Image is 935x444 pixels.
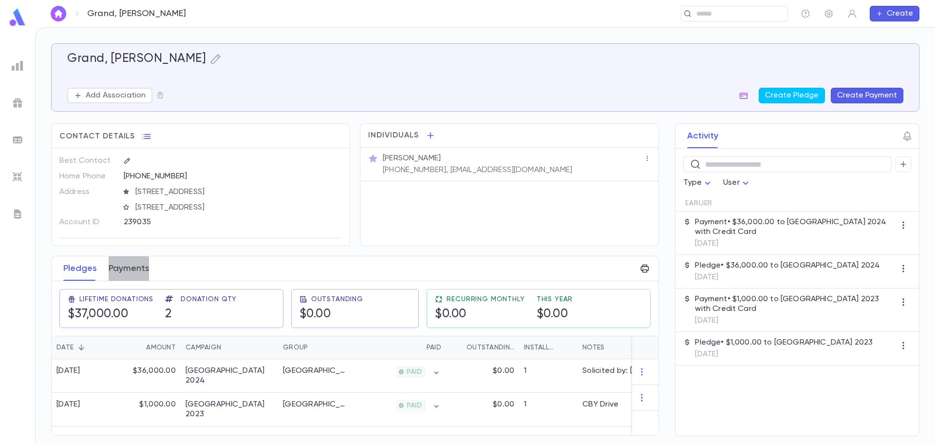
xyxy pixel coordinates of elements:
[683,179,702,187] span: Type
[403,402,426,409] span: PAID
[695,316,896,326] p: [DATE]
[695,217,896,237] p: Payment • $36,000.00 to [GEOGRAPHIC_DATA] 2024 with Credit Card
[59,184,115,200] p: Address
[723,179,740,187] span: User
[582,336,604,359] div: Notes
[165,307,172,322] h5: 2
[519,359,578,393] div: 1
[427,336,441,359] div: Paid
[557,340,573,355] button: Sort
[308,340,323,355] button: Sort
[299,307,331,322] h5: $0.00
[467,336,514,359] div: Outstanding
[186,366,273,386] div: Jerusalem 2024
[537,295,573,303] span: This Year
[181,295,237,303] span: Donation Qty
[53,10,64,18] img: home_white.a664292cf8c1dea59945f0da9f25487c.svg
[578,336,699,359] div: Notes
[59,132,135,141] span: Contact Details
[79,295,153,303] span: Lifetime Donations
[351,336,446,359] div: Paid
[493,400,514,409] p: $0.00
[383,154,441,163] p: [PERSON_NAME]
[146,336,176,359] div: Amount
[278,336,351,359] div: Group
[56,400,80,409] div: [DATE]
[56,336,74,359] div: Date
[67,52,206,66] h5: Grand, [PERSON_NAME]
[12,60,23,72] img: reports_grey.c525e4749d1bce6a11f5fe2a8de1b229.svg
[117,359,181,393] div: $36,000.00
[124,214,294,229] div: 239035
[8,8,27,27] img: logo
[181,336,278,359] div: Campaign
[447,295,524,303] span: Recurring Monthly
[695,349,873,359] p: [DATE]
[695,261,880,270] p: Pledge • $36,000.00 to [GEOGRAPHIC_DATA] 2024
[87,8,187,19] p: Grand, [PERSON_NAME]
[67,88,152,103] button: Add Association
[86,91,146,100] p: Add Association
[451,340,467,355] button: Sort
[186,336,221,359] div: Campaign
[368,131,419,140] span: Individuals
[524,336,557,359] div: Installments
[435,307,467,322] h5: $0.00
[117,393,181,426] div: $1,000.00
[221,340,237,355] button: Sort
[56,366,80,376] div: [DATE]
[403,368,426,376] span: PAID
[695,272,880,282] p: [DATE]
[12,134,23,146] img: batches_grey.339ca447c9d9533ef1741baa751efc33.svg
[109,256,149,281] button: Payments
[411,340,427,355] button: Sort
[831,88,903,103] button: Create Payment
[68,307,128,322] h5: $37,000.00
[695,294,896,314] p: Payment • $1,000.00 to [GEOGRAPHIC_DATA] 2023 with Credit Card
[283,400,346,409] div: Jerusalem
[117,336,181,359] div: Amount
[759,88,825,103] button: Create Pledge
[283,366,346,376] div: Jerusalem
[12,208,23,220] img: letters_grey.7941b92b52307dd3b8a917253454ce1c.svg
[687,124,718,148] button: Activity
[52,336,117,359] div: Date
[74,340,89,355] button: Sort
[493,366,514,376] p: $0.00
[537,307,568,322] h5: $0.00
[12,171,23,183] img: imports_grey.530a8a0e642e233f2baf0ef88e8c9fcb.svg
[63,256,97,281] button: Pledges
[582,400,619,409] div: CBY Drive
[695,239,896,249] p: [DATE]
[582,366,689,376] div: Solicited by: [PERSON_NAME]
[446,336,519,359] div: Outstanding
[124,169,342,183] div: [PHONE_NUMBER]
[131,340,146,355] button: Sort
[131,187,343,197] span: [STREET_ADDRESS]
[186,400,273,419] div: Jerusalem 2023
[59,169,115,184] p: Home Phone
[59,214,115,230] p: Account ID
[683,174,713,193] div: Type
[870,6,919,21] button: Create
[383,165,572,175] p: [PHONE_NUMBER], [EMAIL_ADDRESS][DOMAIN_NAME]
[723,174,751,193] div: User
[12,97,23,109] img: campaigns_grey.99e729a5f7ee94e3726e6486bddda8f1.svg
[519,393,578,426] div: 1
[131,203,343,212] span: [STREET_ADDRESS]
[59,153,115,169] p: Best Contact
[311,295,363,303] span: Outstanding
[519,336,578,359] div: Installments
[695,338,873,347] p: Pledge • $1,000.00 to [GEOGRAPHIC_DATA] 2023
[283,336,308,359] div: Group
[685,199,712,207] span: Earlier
